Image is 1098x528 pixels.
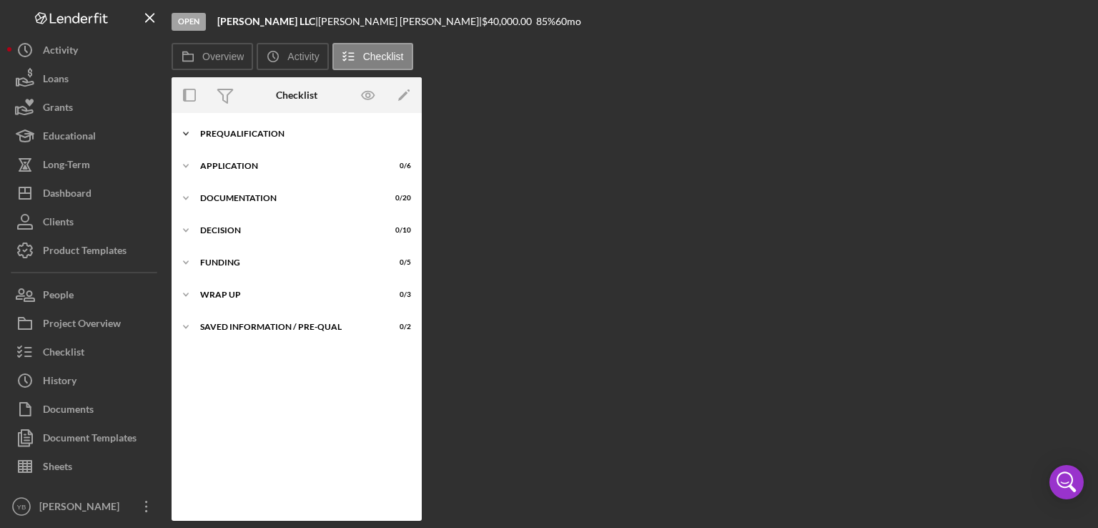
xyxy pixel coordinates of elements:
div: 0 / 2 [385,323,411,331]
button: People [7,280,164,309]
div: 0 / 20 [385,194,411,202]
button: Activity [257,43,328,70]
button: Clients [7,207,164,236]
div: Documentation [200,194,375,202]
div: Open [172,13,206,31]
div: Grants [43,93,73,125]
div: Prequalification [200,129,404,138]
div: Decision [200,226,375,235]
button: Activity [7,36,164,64]
button: Product Templates [7,236,164,265]
button: Long-Term [7,150,164,179]
div: Clients [43,207,74,240]
div: Wrap up [200,290,375,299]
button: Documents [7,395,164,424]
button: Document Templates [7,424,164,452]
button: Project Overview [7,309,164,338]
button: Overview [172,43,253,70]
button: Checklist [7,338,164,366]
button: YB[PERSON_NAME] [7,492,164,521]
label: Overview [202,51,244,62]
div: 60 mo [555,16,581,27]
div: 0 / 3 [385,290,411,299]
button: Educational [7,122,164,150]
div: Project Overview [43,309,121,341]
div: 0 / 6 [385,162,411,170]
div: Funding [200,258,375,267]
div: History [43,366,76,399]
div: Dashboard [43,179,91,211]
div: Open Intercom Messenger [1049,465,1084,499]
label: Checklist [363,51,404,62]
text: YB [17,503,26,511]
div: People [43,280,74,313]
div: 0 / 5 [385,258,411,267]
div: Document Templates [43,424,137,456]
div: [PERSON_NAME] [PERSON_NAME] | [318,16,482,27]
div: Application [200,162,375,170]
div: Checklist [276,89,317,101]
div: Sheets [43,452,72,484]
label: Activity [287,51,319,62]
button: Dashboard [7,179,164,207]
b: [PERSON_NAME] LLC [217,15,315,27]
div: | [217,16,318,27]
button: History [7,366,164,395]
div: Activity [43,36,78,68]
div: Educational [43,122,96,154]
button: Checklist [332,43,413,70]
div: Documents [43,395,94,427]
div: Saved Information / Pre-Qual [200,323,375,331]
button: Loans [7,64,164,93]
button: Sheets [7,452,164,481]
div: Product Templates [43,236,127,268]
div: Long-Term [43,150,90,182]
div: 85 % [536,16,555,27]
div: 0 / 10 [385,226,411,235]
div: [PERSON_NAME] [36,492,129,524]
div: Loans [43,64,69,97]
div: Checklist [43,338,84,370]
button: Grants [7,93,164,122]
div: $40,000.00 [482,16,536,27]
